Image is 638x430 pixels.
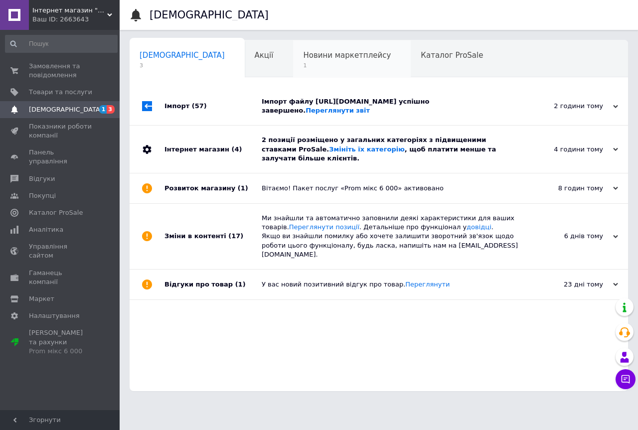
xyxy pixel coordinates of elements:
[32,15,120,24] div: Ваш ID: 2663643
[262,280,518,289] div: У вас новий позитивний відгук про товар.
[29,269,92,287] span: Гаманець компанії
[29,105,103,114] span: [DEMOGRAPHIC_DATA]
[99,105,107,114] span: 1
[29,208,83,217] span: Каталог ProSale
[518,232,618,241] div: 6 днів тому
[303,62,391,69] span: 1
[29,347,92,356] div: Prom мікс 6 000
[29,88,92,97] span: Товари та послуги
[289,223,359,231] a: Переглянути позиції
[5,35,118,53] input: Пошук
[107,105,115,114] span: 3
[421,51,483,60] span: Каталог ProSale
[29,191,56,200] span: Покупці
[29,328,92,356] span: [PERSON_NAME] та рахунки
[140,51,225,60] span: [DEMOGRAPHIC_DATA]
[29,148,92,166] span: Панель управління
[238,184,248,192] span: (1)
[32,6,107,15] span: Інтернет магазин "АВТОКУШ"
[235,281,246,288] span: (1)
[150,9,269,21] h1: [DEMOGRAPHIC_DATA]
[329,145,404,153] a: Змініть їх категорію
[164,87,262,125] div: Імпорт
[29,62,92,80] span: Замовлення та повідомлення
[262,97,518,115] div: Імпорт файлу [URL][DOMAIN_NAME] успішно завершено.
[164,173,262,203] div: Розвиток магазину
[303,51,391,60] span: Новини маркетплейсу
[228,232,243,240] span: (17)
[262,214,518,259] div: Ми знайшли та автоматично заповнили деякі характеристики для ваших товарів. . Детальніше про функ...
[164,270,262,299] div: Відгуки про товар
[616,369,636,389] button: Чат з покупцем
[467,223,491,231] a: довідці
[262,136,518,163] div: 2 позиції розміщено у загальних категоріях з підвищеними ставками ProSale. , щоб платити менше та...
[29,242,92,260] span: Управління сайтом
[255,51,274,60] span: Акції
[29,294,54,303] span: Маркет
[192,102,207,110] span: (57)
[518,145,618,154] div: 4 години тому
[29,174,55,183] span: Відгуки
[518,102,618,111] div: 2 години тому
[164,126,262,173] div: Інтернет магазин
[262,184,518,193] div: Вітаємо! Пакет послуг «Prom мікс 6 000» активовано
[231,145,242,153] span: (4)
[518,280,618,289] div: 23 дні тому
[140,62,225,69] span: 3
[29,122,92,140] span: Показники роботи компанії
[405,281,450,288] a: Переглянути
[518,184,618,193] div: 8 годин тому
[29,225,63,234] span: Аналітика
[306,107,370,114] a: Переглянути звіт
[29,311,80,320] span: Налаштування
[164,204,262,269] div: Зміни в контенті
